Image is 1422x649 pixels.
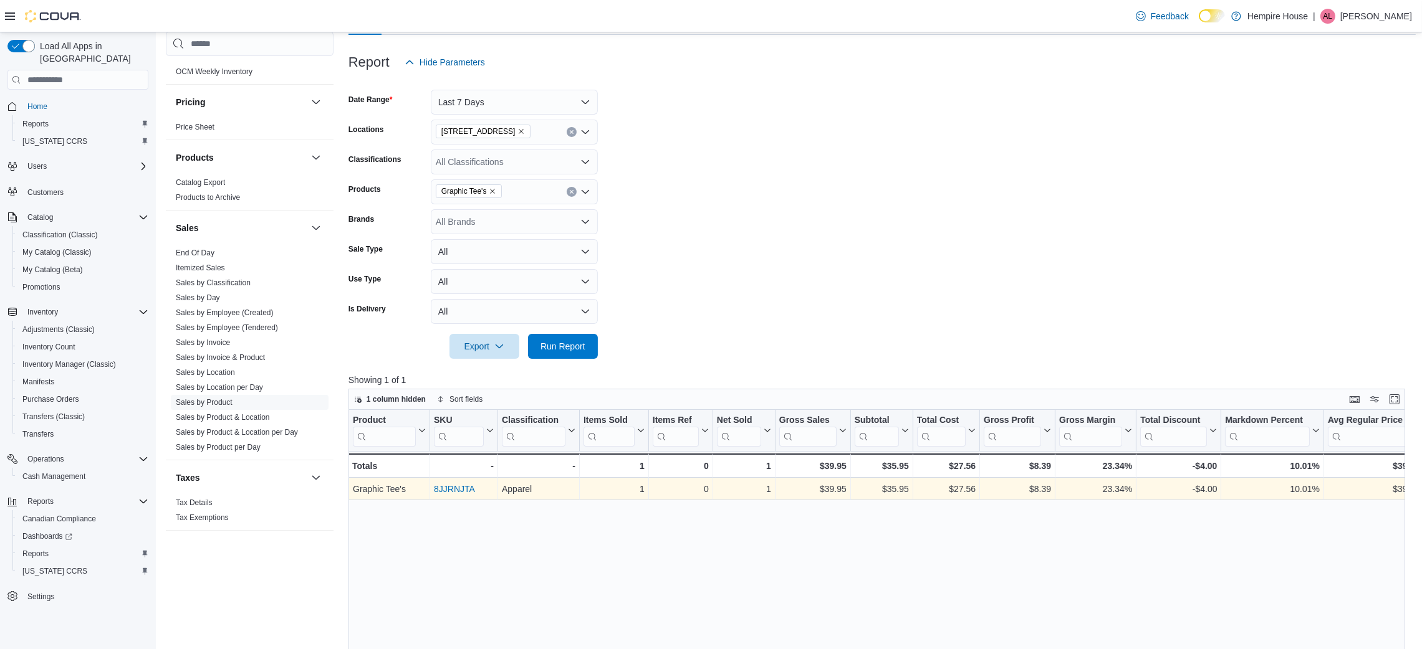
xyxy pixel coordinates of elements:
[1328,415,1410,447] div: Avg Regular Price
[12,261,153,278] button: My Catalog (Beta)
[348,125,384,135] label: Locations
[502,415,565,427] div: Classification
[17,245,97,260] a: My Catalog (Classic)
[779,415,847,447] button: Gross Sales
[431,299,598,324] button: All
[17,564,92,579] a: [US_STATE] CCRS
[441,125,516,138] span: [STREET_ADDRESS]
[653,481,709,496] div: 0
[17,357,121,372] a: Inventory Manager (Classic)
[22,265,83,275] span: My Catalog (Beta)
[17,427,59,442] a: Transfers
[17,357,148,372] span: Inventory Manager (Classic)
[1320,9,1335,24] div: Andre Lochan
[1140,458,1217,473] div: -$4.00
[22,305,148,320] span: Inventory
[717,481,771,496] div: 1
[349,392,431,407] button: 1 column hidden
[580,217,590,227] button: Open list of options
[717,415,761,427] div: Net Sold
[1387,392,1402,407] button: Enter fullscreen
[1328,481,1420,496] div: $39.95
[12,244,153,261] button: My Catalog (Classic)
[176,353,265,362] a: Sales by Invoice & Product
[309,95,324,110] button: Pricing
[22,305,63,320] button: Inventory
[584,415,635,447] div: Items Sold
[984,458,1051,473] div: $8.39
[12,510,153,528] button: Canadian Compliance
[502,415,565,447] div: Classification
[176,263,225,273] span: Itemized Sales
[441,185,487,197] span: Graphic Tee's
[1151,10,1189,22] span: Feedback
[22,185,69,200] a: Customers
[12,545,153,562] button: Reports
[17,564,148,579] span: Washington CCRS
[348,274,381,284] label: Use Type
[22,324,95,334] span: Adjustments (Classic)
[1225,458,1319,473] div: 10.01%
[176,323,278,333] span: Sales by Employee (Tendered)
[1328,415,1420,447] button: Avg Regular Price
[176,398,233,407] a: Sales by Product
[176,513,229,523] span: Tax Exemptions
[176,249,214,257] a: End Of Day
[22,99,52,114] a: Home
[400,50,490,75] button: Hide Parameters
[2,158,153,175] button: Users
[1059,415,1132,447] button: Gross Margin
[917,415,976,447] button: Total Cost
[984,415,1041,447] div: Gross Profit
[176,308,274,317] a: Sales by Employee (Created)
[917,458,976,473] div: $27.56
[17,339,148,354] span: Inventory Count
[25,10,81,22] img: Cova
[176,513,229,522] a: Tax Exemptions
[917,415,966,427] div: Total Cost
[17,116,54,131] a: Reports
[432,392,488,407] button: Sort fields
[2,587,153,605] button: Settings
[22,394,79,404] span: Purchase Orders
[22,247,92,257] span: My Catalog (Classic)
[580,157,590,167] button: Open list of options
[502,458,575,473] div: -
[855,458,909,473] div: $35.95
[917,481,976,496] div: $27.56
[984,415,1041,427] div: Gross Profit
[22,412,85,422] span: Transfers (Classic)
[502,415,575,447] button: Classification
[434,484,475,494] a: 8JJRNJTA
[12,562,153,580] button: [US_STATE] CCRS
[176,397,233,407] span: Sales by Product
[1225,415,1319,447] button: Markdown Percent
[176,192,240,202] span: Products to Archive
[309,470,324,485] button: Taxes
[176,67,252,76] a: OCM Weekly Inventory
[17,529,148,544] span: Dashboards
[17,339,80,354] a: Inventory Count
[176,263,225,272] a: Itemized Sales
[431,269,598,294] button: All
[717,415,771,447] button: Net Sold
[176,193,240,202] a: Products to Archive
[348,304,386,314] label: Is Delivery
[1225,415,1309,427] div: Markdown Percent
[436,184,502,198] span: Graphic Tee's
[176,67,252,77] span: OCM Weekly Inventory
[1131,4,1194,29] a: Feedback
[855,415,899,427] div: Subtotal
[1347,392,1362,407] button: Keyboard shortcuts
[17,134,148,149] span: Washington CCRS
[449,334,519,359] button: Export
[1140,415,1217,447] button: Total Discount
[27,307,58,317] span: Inventory
[2,182,153,201] button: Customers
[352,458,426,473] div: Totals
[517,128,525,135] button: Remove 18 Mill Street West from selection in this group
[1367,392,1382,407] button: Display options
[1328,415,1410,427] div: Avg Regular Price
[22,210,58,225] button: Catalog
[855,415,899,447] div: Subtotal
